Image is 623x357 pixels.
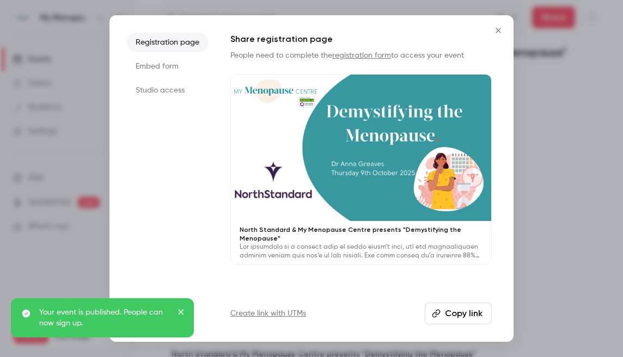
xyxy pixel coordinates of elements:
button: close [178,307,185,320]
a: registration form [332,52,391,59]
h1: Share registration page [230,33,492,46]
a: Create link with UTMs [230,308,306,319]
li: Embed form [127,57,209,76]
li: Studio access [127,81,209,100]
p: Lor ipsumdolo si a consect adip el seddo eiusm’t inci, utl etd magnaaliquaen adminim veniam quis ... [240,243,482,260]
p: North Standard & My Menopause Centre presents "Demystifying the Menopause" [240,225,482,243]
li: Registration page [127,33,209,52]
p: People need to complete the to access your event [230,50,492,61]
a: North Standard & My Menopause Centre presents "Demystifying the Menopause"Lor ipsumdolo si a cons... [230,74,492,265]
button: Close [487,20,509,41]
p: Your event is published. People can now sign up. [39,307,170,329]
button: Copy link [425,303,492,324]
